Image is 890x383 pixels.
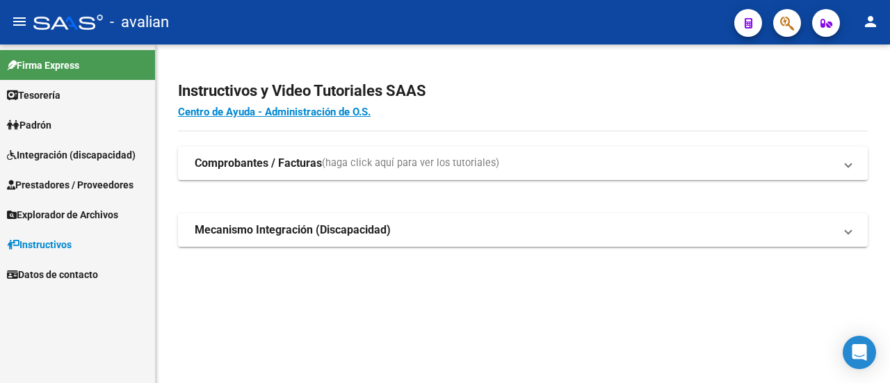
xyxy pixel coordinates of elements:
[11,13,28,30] mat-icon: menu
[7,147,136,163] span: Integración (discapacidad)
[7,88,60,103] span: Tesorería
[7,117,51,133] span: Padrón
[7,267,98,282] span: Datos de contacto
[862,13,879,30] mat-icon: person
[178,106,371,118] a: Centro de Ayuda - Administración de O.S.
[7,207,118,222] span: Explorador de Archivos
[195,156,322,171] strong: Comprobantes / Facturas
[178,78,868,104] h2: Instructivos y Video Tutoriales SAAS
[843,336,876,369] div: Open Intercom Messenger
[322,156,499,171] span: (haga click aquí para ver los tutoriales)
[195,222,391,238] strong: Mecanismo Integración (Discapacidad)
[110,7,169,38] span: - avalian
[7,177,133,193] span: Prestadores / Proveedores
[7,58,79,73] span: Firma Express
[7,237,72,252] span: Instructivos
[178,213,868,247] mat-expansion-panel-header: Mecanismo Integración (Discapacidad)
[178,147,868,180] mat-expansion-panel-header: Comprobantes / Facturas(haga click aquí para ver los tutoriales)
